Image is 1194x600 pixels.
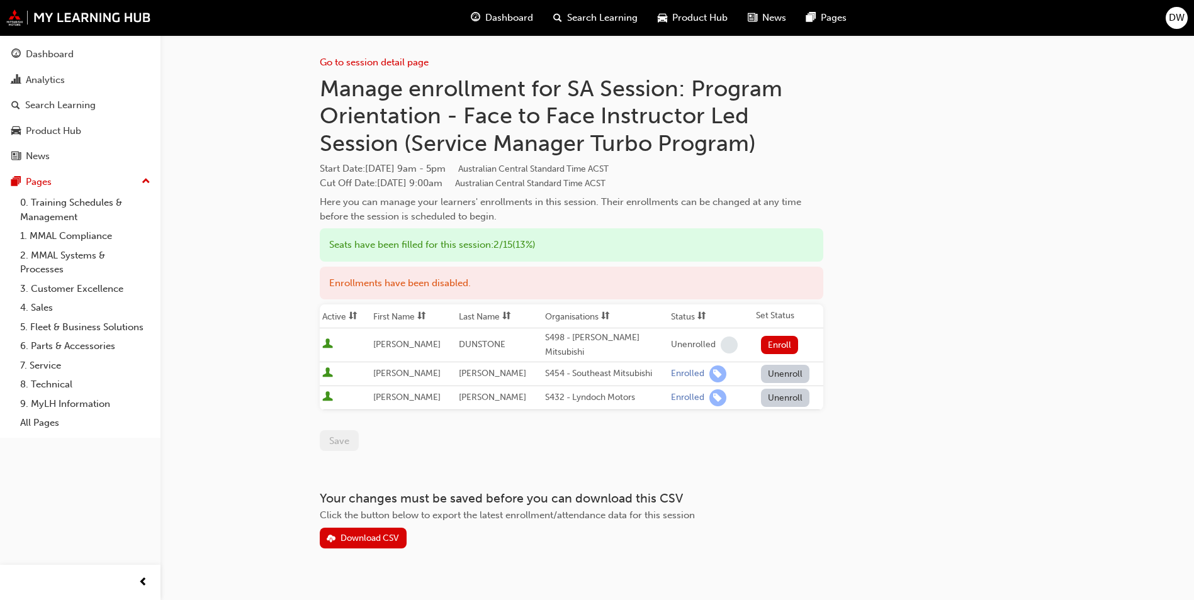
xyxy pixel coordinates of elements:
[11,126,21,137] span: car-icon
[15,336,155,356] a: 6. Parts & Accessories
[320,195,823,223] div: Here you can manage your learners' enrollments in this session. Their enrollments can be changed ...
[753,304,823,328] th: Set Status
[545,367,666,381] div: S454 - Southeast Mitsubishi
[761,336,799,354] button: Enroll
[485,11,533,25] span: Dashboard
[648,5,738,31] a: car-iconProduct Hub
[459,392,526,403] span: [PERSON_NAME]
[365,163,609,174] span: [DATE] 9am - 5pm
[320,162,823,176] span: Start Date :
[458,164,609,174] span: Australian Central Standard Time ACST
[26,149,50,164] div: News
[553,10,562,26] span: search-icon
[796,5,857,31] a: pages-iconPages
[320,528,407,548] button: Download CSV
[26,124,81,138] div: Product Hub
[15,226,155,246] a: 1. MMAL Compliance
[748,10,757,26] span: news-icon
[320,177,605,189] span: Cut Off Date : [DATE] 9:00am
[5,94,155,117] a: Search Learning
[15,356,155,375] a: 7. Service
[138,575,148,591] span: prev-icon
[738,5,796,31] a: news-iconNews
[6,9,151,26] img: mmal
[327,534,335,545] span: download-icon
[545,331,666,359] div: S498 - [PERSON_NAME] Mitsubishi
[15,193,155,226] a: 0. Training Schedules & Management
[322,391,333,404] span: User is active
[5,69,155,92] a: Analytics
[15,413,155,433] a: All Pages
[11,100,20,111] span: search-icon
[1169,11,1185,25] span: DW
[697,311,706,322] span: sorting-icon
[502,311,511,322] span: sorting-icon
[709,365,726,382] span: learningRecordVerb_ENROLL-icon
[26,73,65,87] div: Analytics
[15,394,155,414] a: 9. MyLH Information
[11,75,21,86] span: chart-icon
[5,145,155,168] a: News
[671,392,704,404] div: Enrolled
[456,304,542,328] th: Toggle SortBy
[320,75,823,157] h1: Manage enrollment for SA Session: Program Orientation - Face to Face Instructor Led Session (Serv...
[709,389,726,406] span: learningRecordVerb_ENROLL-icon
[142,174,150,190] span: up-icon
[322,338,333,351] span: User is active
[672,11,728,25] span: Product Hub
[671,339,716,351] div: Unenrolled
[671,368,704,380] div: Enrolled
[545,391,666,405] div: S432 - Lyndoch Motors
[341,533,399,543] div: Download CSV
[567,11,638,25] span: Search Learning
[11,151,21,162] span: news-icon
[25,98,96,113] div: Search Learning
[320,430,359,451] button: Save
[373,368,441,379] span: [PERSON_NAME]
[320,509,695,521] span: Click the button below to export the latest enrollment/attendance data for this session
[373,339,441,350] span: [PERSON_NAME]
[11,177,21,188] span: pages-icon
[721,336,738,353] span: learningRecordVerb_NONE-icon
[320,491,823,506] h3: Your changes must be saved before you can download this CSV
[322,367,333,380] span: User is active
[5,40,155,170] button: DashboardAnalyticsSearch LearningProduct HubNews
[15,318,155,337] a: 5. Fleet & Business Solutions
[417,311,426,322] span: sorting-icon
[761,365,810,383] button: Unenroll
[461,5,543,31] a: guage-iconDashboard
[320,267,823,300] div: Enrollments have been disabled.
[15,279,155,299] a: 3. Customer Excellence
[371,304,456,328] th: Toggle SortBy
[455,178,605,189] span: Australian Central Standard Time ACST
[5,119,155,143] a: Product Hub
[658,10,667,26] span: car-icon
[543,304,668,328] th: Toggle SortBy
[26,175,52,189] div: Pages
[601,311,610,322] span: sorting-icon
[329,435,349,447] span: Save
[459,368,526,379] span: [PERSON_NAME]
[5,170,155,194] button: Pages
[668,304,753,328] th: Toggle SortBy
[762,11,786,25] span: News
[459,339,505,350] span: DUNSTONE
[15,246,155,279] a: 2. MMAL Systems & Processes
[320,57,429,68] a: Go to session detail page
[761,389,810,407] button: Unenroll
[26,47,74,62] div: Dashboard
[821,11,847,25] span: Pages
[15,298,155,318] a: 4. Sales
[5,43,155,66] a: Dashboard
[373,392,441,403] span: [PERSON_NAME]
[471,10,480,26] span: guage-icon
[320,228,823,262] div: Seats have been filled for this session : 2 / 15 ( 13% )
[806,10,816,26] span: pages-icon
[543,5,648,31] a: search-iconSearch Learning
[349,311,358,322] span: sorting-icon
[320,304,371,328] th: Toggle SortBy
[15,375,155,394] a: 8. Technical
[1166,7,1188,29] button: DW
